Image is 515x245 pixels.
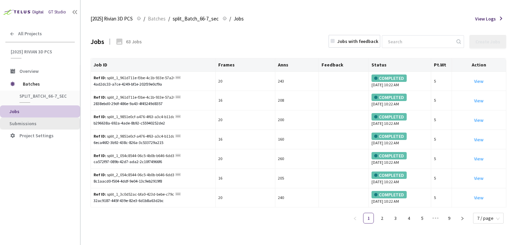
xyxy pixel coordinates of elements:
div: COMPLETED [371,94,407,101]
td: 240 [275,188,319,208]
td: 208 [275,91,319,110]
li: Previous Page [350,213,360,224]
span: Project Settings [19,133,54,139]
b: Ref ID: [94,95,106,100]
input: Search [384,36,455,48]
td: 5 [431,188,452,208]
div: [DATE] 10:22 AM [371,94,428,107]
span: View Logs [475,15,496,22]
a: 5 [417,213,427,223]
div: 6eca46f2-3b92-438c-826a-3c533729a215 [94,140,213,146]
div: 32ac9187-445f-439e-82e3-6d1b8a63d2bc [94,198,213,204]
td: 205 [275,169,319,188]
b: Ref ID: [94,153,106,158]
a: 3 [390,213,400,223]
span: split_Batch_66-7_sec [19,93,69,99]
li: Next 5 Pages [430,213,441,224]
th: Frames [216,58,276,72]
div: COMPLETED [371,191,407,198]
li: 3 [390,213,401,224]
td: 5 [431,149,452,169]
div: Create Jobs [475,39,500,44]
td: 16 [216,91,276,110]
td: 5 [431,169,452,188]
b: Ref ID: [94,134,106,139]
td: 5 [431,91,452,110]
a: View [474,78,483,84]
li: / [229,15,231,23]
td: 20 [216,110,276,130]
span: Overview [19,68,39,74]
div: split_2_054c8544-06c5-4b0b-b646-6dd3c28e1cd8 [94,172,174,178]
li: / [168,15,170,23]
li: 4 [403,213,414,224]
th: Pt.Wt [431,58,452,72]
div: COMPLETED [371,113,407,120]
a: 2 [377,213,387,223]
li: 5 [417,213,427,224]
li: / [144,15,145,23]
span: left [353,216,357,220]
span: right [460,216,464,220]
div: 63 Jobs [126,38,142,45]
td: 5 [431,72,452,91]
th: Feedback [319,58,369,72]
span: Jobs [9,108,19,114]
div: [DATE] 10:22 AM [371,133,428,146]
a: 4 [404,213,414,223]
div: split_1_961d711e-f3be-4c1b-933e-57a20f47bd29 [94,75,174,81]
td: 243 [275,72,319,91]
td: 16 [216,169,276,188]
b: Ref ID: [94,192,106,197]
div: split_1_9851e0cf-a476-4f63-a3c4-b11dcd02e6e8 [94,114,174,120]
a: Batches [147,15,167,22]
span: Batches [23,77,69,91]
div: [DATE] 10:22 AM [371,191,428,205]
div: [DATE] 10:22 AM [371,152,428,166]
div: COMPLETED [371,171,407,179]
span: [2025] Rivian 3D PCS [11,49,71,55]
div: ca572f97-089b-42d7-ada2-2c10f74966f6 [94,159,213,165]
td: 20 [216,149,276,169]
div: GT Studio [48,9,66,15]
span: 7 / page [477,213,500,223]
span: Jobs [234,15,244,23]
div: [DATE] 10:22 AM [371,75,428,88]
b: Ref ID: [94,172,106,177]
a: View [474,175,483,181]
td: 200 [275,110,319,130]
div: Jobs [91,36,104,47]
th: Status [369,58,431,72]
li: 1 [363,213,374,224]
a: View [474,137,483,143]
th: Anns [275,58,319,72]
a: View [474,195,483,201]
div: [DATE] 10:22 AM [371,113,428,127]
div: b296638a-692a-4ade-8b92-c55940252de2 [94,120,213,127]
div: split_2_9851e0cf-a476-4f63-a3c4-b11dcd02e6e8 [94,133,174,140]
td: 260 [275,149,319,169]
span: ••• [430,213,441,224]
td: 5 [431,110,452,130]
b: Ref ID: [94,114,106,119]
div: COMPLETED [371,133,407,140]
div: 8c1aacd0-f504-4ddf-9e04-13c9eb2919f8 [94,178,213,185]
span: Submissions [9,120,37,127]
th: Action [452,58,506,72]
a: View [474,117,483,123]
td: 5 [431,130,452,149]
div: 2838ebd0-29df-486e-9a43-4f45249d8357 [94,101,213,107]
div: split_1_054c8544-06c5-4b0b-b646-6dd3c28e1cd8 [94,153,174,159]
button: right [457,213,468,224]
li: Next Page [457,213,468,224]
a: 9 [444,213,454,223]
div: Page Size [473,213,504,221]
a: View [474,156,483,162]
div: split_2_961d711e-f3be-4c1b-933e-57a20f47bd29 [94,94,174,101]
td: 160 [275,130,319,149]
b: Ref ID: [94,75,106,80]
button: left [350,213,360,224]
span: All Projects [18,31,42,37]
